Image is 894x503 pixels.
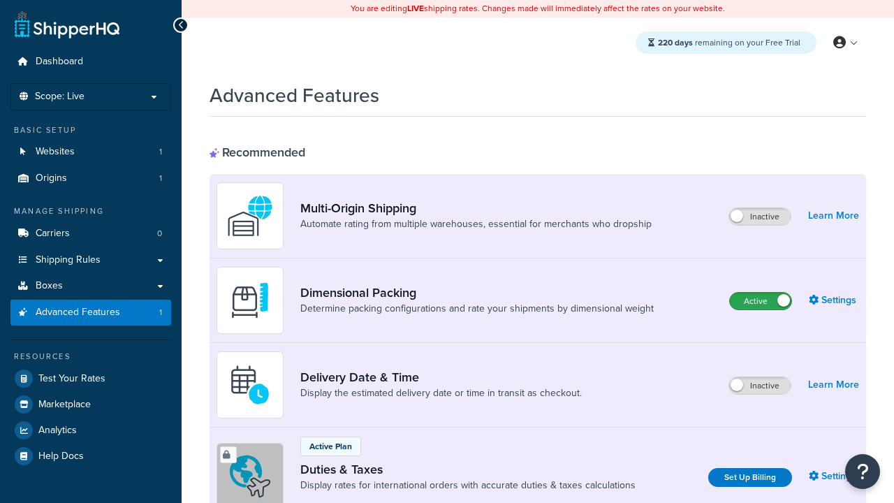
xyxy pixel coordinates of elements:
[300,217,652,231] a: Automate rating from multiple warehouses, essential for merchants who dropship
[36,56,83,68] span: Dashboard
[10,300,171,326] li: Advanced Features
[36,146,75,158] span: Websites
[10,392,171,417] a: Marketplace
[809,291,859,310] a: Settings
[10,139,171,165] li: Websites
[407,2,424,15] b: LIVE
[10,124,171,136] div: Basic Setup
[10,351,171,363] div: Resources
[10,166,171,191] a: Origins1
[729,377,791,394] label: Inactive
[300,462,636,477] a: Duties & Taxes
[10,49,171,75] a: Dashboard
[35,91,85,103] span: Scope: Live
[300,302,654,316] a: Determine packing configurations and rate your shipments by dimensional weight
[10,166,171,191] li: Origins
[300,370,582,385] a: Delivery Date & Time
[36,173,67,184] span: Origins
[159,173,162,184] span: 1
[729,208,791,225] label: Inactive
[38,399,91,411] span: Marketplace
[159,307,162,319] span: 1
[210,82,379,109] h1: Advanced Features
[10,300,171,326] a: Advanced Features1
[38,425,77,437] span: Analytics
[10,221,171,247] a: Carriers0
[10,205,171,217] div: Manage Shipping
[10,247,171,273] a: Shipping Rules
[36,228,70,240] span: Carriers
[10,418,171,443] a: Analytics
[300,386,582,400] a: Display the estimated delivery date or time in transit as checkout.
[730,293,791,309] label: Active
[36,307,120,319] span: Advanced Features
[226,360,274,409] img: gfkeb5ejjkALwAAAABJRU5ErkJggg==
[300,479,636,493] a: Display rates for international orders with accurate duties & taxes calculations
[808,206,859,226] a: Learn More
[845,454,880,489] button: Open Resource Center
[36,254,101,266] span: Shipping Rules
[300,201,652,216] a: Multi-Origin Shipping
[809,467,859,486] a: Settings
[36,280,63,292] span: Boxes
[10,221,171,247] li: Carriers
[10,273,171,299] a: Boxes
[808,375,859,395] a: Learn More
[226,191,274,240] img: WatD5o0RtDAAAAAElFTkSuQmCC
[708,468,792,487] a: Set Up Billing
[159,146,162,158] span: 1
[157,228,162,240] span: 0
[658,36,800,49] span: remaining on your Free Trial
[226,276,274,325] img: DTVBYsAAAAAASUVORK5CYII=
[10,366,171,391] a: Test Your Rates
[300,285,654,300] a: Dimensional Packing
[38,373,105,385] span: Test Your Rates
[10,139,171,165] a: Websites1
[10,444,171,469] a: Help Docs
[38,451,84,462] span: Help Docs
[309,440,352,453] p: Active Plan
[658,36,693,49] strong: 220 days
[210,145,305,160] div: Recommended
